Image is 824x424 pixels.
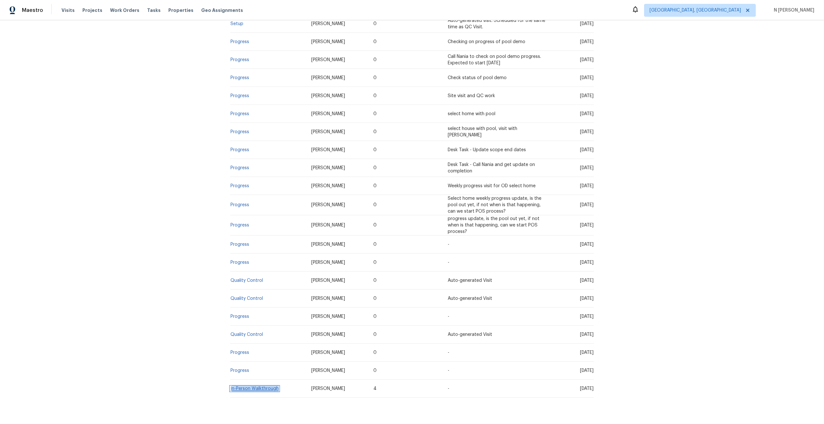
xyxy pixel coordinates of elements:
[580,22,594,26] span: [DATE]
[448,296,492,301] span: Auto-generated Visit
[580,130,594,134] span: [DATE]
[311,314,345,319] span: [PERSON_NAME]
[61,7,75,14] span: Visits
[580,40,594,44] span: [DATE]
[373,40,377,44] span: 0
[448,242,449,247] span: -
[230,184,249,188] a: Progress
[230,314,249,319] a: Progress
[230,296,263,301] a: Quality Control
[580,184,594,188] span: [DATE]
[448,260,449,265] span: -
[373,278,377,283] span: 0
[650,7,741,14] span: [GEOGRAPHIC_DATA], [GEOGRAPHIC_DATA]
[373,203,377,207] span: 0
[580,314,594,319] span: [DATE]
[110,7,139,14] span: Work Orders
[311,368,345,373] span: [PERSON_NAME]
[448,196,541,214] span: Select home weekly progress update, is the pool out yet, if not when is that happening, can we st...
[230,76,249,80] a: Progress
[230,130,249,134] a: Progress
[311,58,345,62] span: [PERSON_NAME]
[580,368,594,373] span: [DATE]
[230,94,249,98] a: Progress
[82,7,102,14] span: Projects
[311,148,345,152] span: [PERSON_NAME]
[311,166,345,170] span: [PERSON_NAME]
[580,76,594,80] span: [DATE]
[580,58,594,62] span: [DATE]
[311,350,345,355] span: [PERSON_NAME]
[448,76,507,80] span: Check status of pool demo
[448,332,492,337] span: Auto-generated Visit
[311,76,345,80] span: [PERSON_NAME]
[311,94,345,98] span: [PERSON_NAME]
[580,203,594,207] span: [DATE]
[230,332,263,337] a: Quality Control
[373,386,377,391] span: 4
[373,58,377,62] span: 0
[311,332,345,337] span: [PERSON_NAME]
[580,278,594,283] span: [DATE]
[448,112,495,116] span: select home with pool
[311,242,345,247] span: [PERSON_NAME]
[580,112,594,116] span: [DATE]
[230,40,249,44] a: Progress
[311,130,345,134] span: [PERSON_NAME]
[311,184,345,188] span: [PERSON_NAME]
[448,386,449,391] span: -
[311,278,345,283] span: [PERSON_NAME]
[580,223,594,227] span: [DATE]
[448,40,525,44] span: Checking on progress of pool demo
[373,22,377,26] span: 0
[373,242,377,247] span: 0
[373,223,377,227] span: 0
[373,112,377,116] span: 0
[448,18,545,29] span: Auto-generated visit. Scheduled for the same time as QC Visit.
[448,350,449,355] span: -
[448,94,495,98] span: Site visit and QC work
[230,166,249,170] a: Progress
[373,368,377,373] span: 0
[201,7,243,14] span: Geo Assignments
[373,130,377,134] span: 0
[311,296,345,301] span: [PERSON_NAME]
[448,217,539,234] span: progress update, is the pool out yet, if not when is that happening, can we start POS process?
[448,368,449,373] span: -
[373,184,377,188] span: 0
[311,386,345,391] span: [PERSON_NAME]
[448,162,535,173] span: Desk Task - Call Nania and get update on completion
[230,58,249,62] a: Progress
[580,148,594,152] span: [DATE]
[311,40,345,44] span: [PERSON_NAME]
[168,7,193,14] span: Properties
[230,368,249,373] a: Progress
[580,332,594,337] span: [DATE]
[230,223,249,227] a: Progress
[580,94,594,98] span: [DATE]
[448,54,541,65] span: Call Nania to check on pool demo progress. Expected to start [DATE]
[230,260,249,265] a: Progress
[580,166,594,170] span: [DATE]
[373,296,377,301] span: 0
[580,260,594,265] span: [DATE]
[448,314,449,319] span: -
[580,386,594,391] span: [DATE]
[230,386,279,391] a: In-Person Walkthrough
[230,112,249,116] a: Progress
[311,112,345,116] span: [PERSON_NAME]
[230,22,243,26] a: Setup
[147,8,161,13] span: Tasks
[373,166,377,170] span: 0
[22,7,43,14] span: Maestro
[311,260,345,265] span: [PERSON_NAME]
[448,148,526,152] span: Desk Task - Update scope end dates
[580,242,594,247] span: [DATE]
[448,184,536,188] span: Weekly progress visit for OD select home
[373,260,377,265] span: 0
[373,332,377,337] span: 0
[230,242,249,247] a: Progress
[373,76,377,80] span: 0
[230,278,263,283] a: Quality Control
[448,278,492,283] span: Auto-generated Visit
